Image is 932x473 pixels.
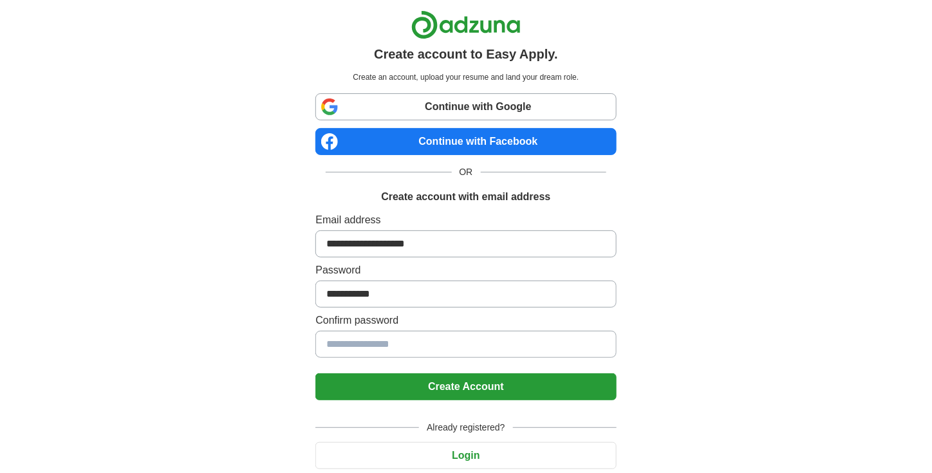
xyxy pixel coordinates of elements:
[411,10,521,39] img: Adzuna logo
[315,128,616,155] a: Continue with Facebook
[381,189,550,205] h1: Create account with email address
[374,44,558,64] h1: Create account to Easy Apply.
[419,421,512,434] span: Already registered?
[315,263,616,278] label: Password
[452,165,481,179] span: OR
[315,313,616,328] label: Confirm password
[315,450,616,461] a: Login
[315,373,616,400] button: Create Account
[315,212,616,228] label: Email address
[318,71,613,83] p: Create an account, upload your resume and land your dream role.
[315,442,616,469] button: Login
[315,93,616,120] a: Continue with Google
